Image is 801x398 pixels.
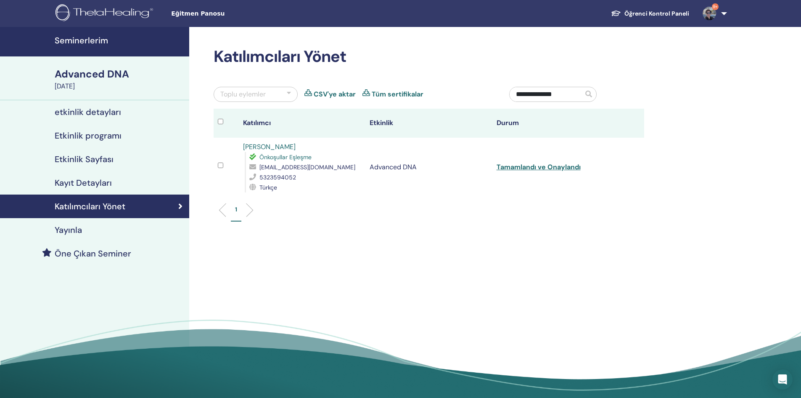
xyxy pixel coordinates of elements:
[259,184,277,191] span: Türkçe
[55,225,82,235] h4: Yayınla
[55,81,184,91] div: [DATE]
[55,178,112,188] h4: Kayıt Detayları
[55,248,131,259] h4: Öne Çıkan Seminer
[239,109,365,138] th: Katılımcı
[55,131,122,141] h4: Etkinlik programı
[55,201,125,211] h4: Katılımcıları Yönet
[56,4,156,23] img: logo.png
[55,107,121,117] h4: etkinlik detayları
[611,10,621,17] img: graduation-cap-white.svg
[259,174,296,181] span: 5323594052
[220,89,266,99] div: Toplu eylemler
[314,89,356,99] a: CSV'ye aktar
[604,6,696,21] a: Öğrenci Kontrol Paneli
[712,3,719,10] span: 9+
[171,9,297,18] span: Eğitmen Panosu
[55,67,184,81] div: Advanced DNA
[365,138,492,197] td: Advanced DNA
[772,369,793,390] div: Open Intercom Messenger
[235,205,237,214] p: 1
[55,35,184,45] h4: Seminerlerim
[259,153,312,161] span: Önkoşullar Eşleşme
[703,7,716,20] img: default.jpg
[492,109,619,138] th: Durum
[50,67,189,91] a: Advanced DNA[DATE]
[497,163,581,171] a: Tamamlandı ve Onaylandı
[259,163,355,171] span: [EMAIL_ADDRESS][DOMAIN_NAME]
[214,47,644,67] h2: Katılımcıları Yönet
[55,154,114,164] h4: Etkinlik Sayfası
[243,142,296,151] a: [PERSON_NAME]
[365,109,492,138] th: Etkinlik
[372,89,423,99] a: Tüm sertifikalar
